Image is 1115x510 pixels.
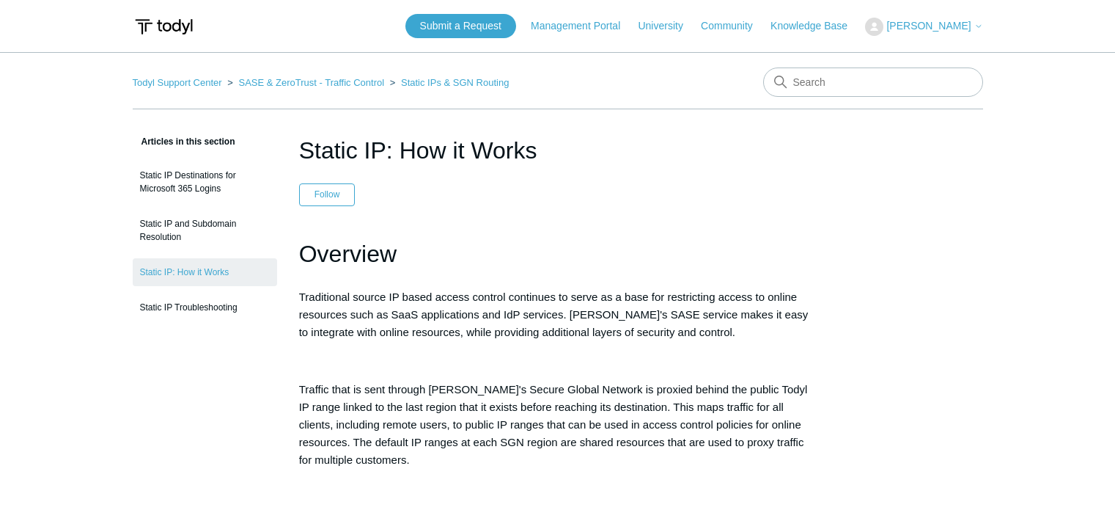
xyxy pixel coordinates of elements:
[770,18,862,34] a: Knowledge Base
[299,236,817,273] h1: Overview
[865,18,982,36] button: [PERSON_NAME]
[531,18,635,34] a: Management Portal
[133,294,277,321] a: Static IP Troubleshooting
[701,18,768,34] a: Community
[133,161,277,203] a: Static IP Destinations for Microsoft 365 Logins
[133,13,195,40] img: Todyl Support Center Help Center home page
[299,133,817,168] h1: Static IP: How it Works
[299,183,356,205] button: Follow Article
[299,288,817,341] p: Traditional source IP based access control continues to serve as a base for restricting access to...
[401,77,509,88] a: Static IPs & SGN Routing
[405,14,516,38] a: Submit a Request
[763,68,983,97] input: Search
[133,77,225,88] li: Todyl Support Center
[133,77,222,88] a: Todyl Support Center
[133,210,277,251] a: Static IP and Subdomain Resolution
[387,77,509,88] li: Static IPs & SGN Routing
[238,77,384,88] a: SASE & ZeroTrust - Traffic Control
[638,18,697,34] a: University
[133,258,277,286] a: Static IP: How it Works
[224,77,387,88] li: SASE & ZeroTrust - Traffic Control
[299,381,817,469] p: Traffic that is sent through [PERSON_NAME]'s Secure Global Network is proxied behind the public T...
[133,136,235,147] span: Articles in this section
[886,20,971,32] span: [PERSON_NAME]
